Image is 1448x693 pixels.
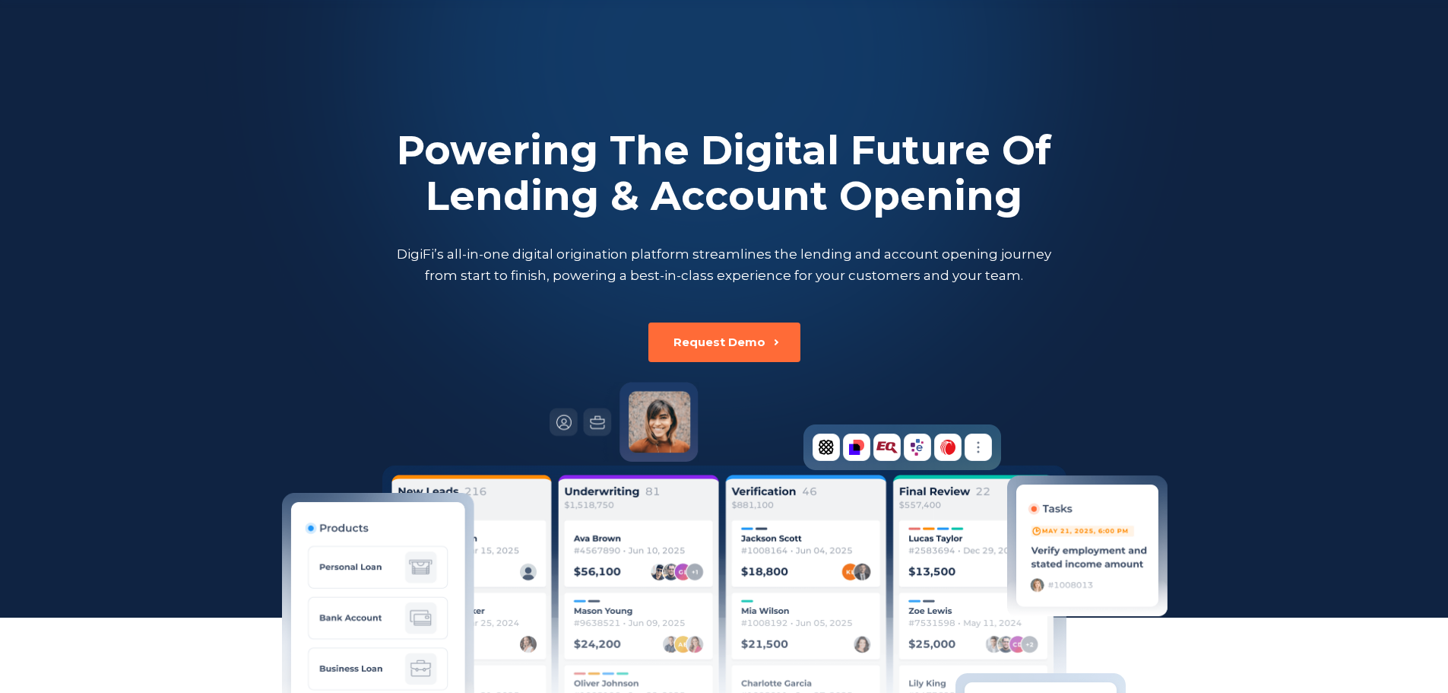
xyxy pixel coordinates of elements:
h2: Powering The Digital Future Of Lending & Account Opening [394,128,1055,219]
div: Request Demo [673,335,765,350]
p: DigiFi’s all-in-one digital origination platform streamlines the lending and account opening jour... [394,243,1055,286]
button: Request Demo [648,323,800,362]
